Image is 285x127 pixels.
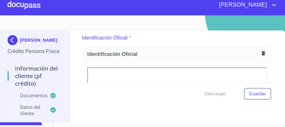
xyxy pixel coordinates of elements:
div: [PERSON_NAME] [8,35,63,48]
p: Información del cliente (PF crédito) [8,65,63,87]
p: Datos del cliente [8,104,50,116]
p: [PERSON_NAME] [20,38,57,43]
p: Crédito Persona Física [8,48,63,55]
span: Identificación Oficial [87,51,259,57]
img: Docupass spot blue [8,35,20,45]
span: Descargar [205,90,226,98]
button: Descargar [202,88,228,100]
p: Identificación Oficial [82,34,128,42]
p: Documentos [8,92,50,98]
span: Guardar [249,90,266,98]
button: Guardar [244,88,271,100]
